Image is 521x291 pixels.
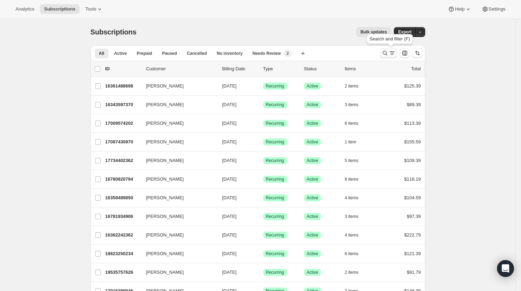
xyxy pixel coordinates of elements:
div: 16362242362[PERSON_NAME][DATE]SuccessRecurringSuccessActive4 items$222.79 [105,230,421,240]
div: 17009574202[PERSON_NAME][DATE]SuccessRecurringSuccessActive6 items$113.39 [105,118,421,128]
div: Type [263,65,298,72]
span: 1 item [345,139,356,145]
button: [PERSON_NAME] [142,174,212,185]
span: 4 items [345,232,359,238]
p: 17087430970 [105,138,141,145]
span: 6 items [345,176,359,182]
p: 16362242362 [105,232,141,239]
span: 5 items [345,158,359,163]
button: [PERSON_NAME] [142,229,212,241]
span: Recurring [266,195,284,201]
span: All [99,51,104,56]
div: 19535757626[PERSON_NAME][DATE]SuccessRecurringSuccessActive2 items$91.79 [105,267,421,277]
span: Recurring [266,176,284,182]
p: 16343597370 [105,101,141,108]
p: 16780820794 [105,176,141,183]
button: Search and filter results [380,48,397,58]
span: Active [307,232,318,238]
button: 1 item [345,137,364,147]
div: Open Intercom Messenger [497,260,514,277]
button: 2 items [345,81,366,91]
button: [PERSON_NAME] [142,80,212,92]
button: Sort the results [413,48,422,58]
span: 2 items [345,270,359,275]
span: Recurring [266,214,284,219]
span: Recurring [266,83,284,89]
span: [PERSON_NAME] [146,194,184,201]
span: [DATE] [222,158,237,163]
span: [PERSON_NAME] [146,120,184,127]
span: Active [307,195,318,201]
button: Create new view [297,48,309,58]
span: Active [307,214,318,219]
span: [PERSON_NAME] [146,157,184,164]
button: Customize table column order and visibility [400,48,410,58]
span: Active [307,102,318,108]
span: 4 items [345,195,359,201]
span: Recurring [266,270,284,275]
span: Active [307,176,318,182]
span: Paused [162,51,177,56]
span: Active [307,158,318,163]
span: [DATE] [222,214,237,219]
span: [DATE] [222,83,237,89]
button: 6 items [345,118,366,128]
span: $121.39 [404,251,421,256]
span: Active [307,270,318,275]
span: $125.39 [404,83,421,89]
span: 2 [286,51,289,56]
p: 16359489850 [105,194,141,201]
button: 2 items [345,267,366,277]
span: Subscriptions [91,28,137,36]
button: Subscriptions [40,4,80,14]
span: Active [307,251,318,257]
span: Recurring [266,232,284,238]
span: [PERSON_NAME] [146,232,184,239]
p: Status [304,65,339,72]
span: 3 items [345,214,359,219]
button: [PERSON_NAME] [142,267,212,278]
p: 18823250234 [105,250,141,257]
p: 16361488698 [105,83,141,90]
button: [PERSON_NAME] [142,155,212,166]
button: [PERSON_NAME] [142,118,212,129]
button: Analytics [11,4,38,14]
button: [PERSON_NAME] [142,248,212,259]
span: $113.39 [404,121,421,126]
button: [PERSON_NAME] [142,192,212,203]
span: [DATE] [222,251,237,256]
button: Export [394,27,416,37]
div: 16781934906[PERSON_NAME][DATE]SuccessRecurringSuccessActive3 items$97.39 [105,212,421,221]
span: [DATE] [222,139,237,144]
span: Active [307,139,318,145]
div: Items [345,65,380,72]
p: 19535757626 [105,269,141,276]
span: $155.59 [404,139,421,144]
div: 18823250234[PERSON_NAME][DATE]SuccessRecurringSuccessActive6 items$121.39 [105,249,421,259]
p: 16781934906 [105,213,141,220]
span: Needs Review [253,51,281,56]
span: Active [114,51,127,56]
span: Cancelled [187,51,207,56]
span: Recurring [266,251,284,257]
p: 17009574202 [105,120,141,127]
span: Bulk updates [360,29,387,35]
p: Total [411,65,421,72]
span: 6 items [345,121,359,126]
p: 17734402362 [105,157,141,164]
span: $104.59 [404,195,421,200]
span: [DATE] [222,102,237,107]
span: $118.19 [404,176,421,182]
button: Help [444,4,476,14]
span: Recurring [266,139,284,145]
button: 6 items [345,249,366,259]
span: [PERSON_NAME] [146,176,184,183]
span: [PERSON_NAME] [146,83,184,90]
button: 3 items [345,100,366,110]
button: Tools [81,4,107,14]
button: Settings [477,4,510,14]
span: [DATE] [222,195,237,200]
span: $89.39 [407,102,421,107]
span: [PERSON_NAME] [146,250,184,257]
span: $91.79 [407,270,421,275]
